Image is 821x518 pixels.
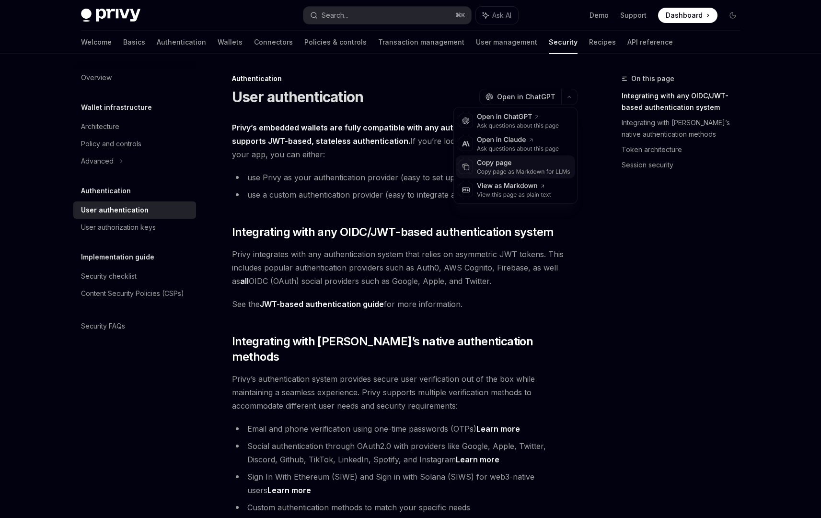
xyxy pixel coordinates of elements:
[240,276,249,286] strong: all
[81,31,112,54] a: Welcome
[232,422,578,436] li: Email and phone verification using one-time passwords (OTPs)
[725,8,740,23] button: Toggle dark mode
[232,224,554,240] span: Integrating with any OIDC/JWT-based authentication system
[476,31,537,54] a: User management
[232,372,578,412] span: Privy’s authentication system provides secure user verification out of the box while maintaining ...
[81,138,141,150] div: Policy and controls
[627,31,673,54] a: API reference
[73,219,196,236] a: User authorization keys
[479,89,561,105] button: Open in ChatGPT
[232,334,578,365] span: Integrating with [PERSON_NAME]’s native authentication methods
[477,158,570,168] div: Copy page
[622,88,748,115] a: Integrating with any OIDC/JWT-based authentication system
[73,69,196,86] a: Overview
[303,7,471,24] button: Search...⌘K
[477,112,559,122] div: Open in ChatGPT
[549,31,578,54] a: Security
[81,72,112,83] div: Overview
[81,271,137,282] div: Security checklist
[477,181,551,191] div: View as Markdown
[81,9,140,22] img: dark logo
[455,12,465,19] span: ⌘ K
[81,155,114,167] div: Advanced
[476,424,520,434] a: Learn more
[232,171,578,184] li: use Privy as your authentication provider (easy to set up out-of-the-box)
[232,501,578,514] li: Custom authentication methods to match your specific needs
[477,191,551,199] div: View this page as plain text
[157,31,206,54] a: Authentication
[232,123,547,146] strong: Privy’s embedded wallets are fully compatible with any authentication provider that supports JWT-...
[622,157,748,173] a: Session security
[620,11,647,20] a: Support
[477,122,559,129] div: Ask questions about this page
[81,102,152,113] h5: Wallet infrastructure
[232,121,578,161] span: If you’re looking to add embedded wallets to your app, you can either:
[267,485,311,495] a: Learn more
[477,135,559,145] div: Open in Claude
[477,168,570,176] div: Copy page as Markdown for LLMs
[73,201,196,219] a: User authentication
[73,318,196,335] a: Security FAQs
[73,268,196,285] a: Security checklist
[260,299,384,309] a: JWT-based authentication guide
[232,88,364,106] h1: User authentication
[622,142,748,157] a: Token architecture
[622,115,748,142] a: Integrating with [PERSON_NAME]’s native authentication methods
[81,121,119,132] div: Architecture
[218,31,243,54] a: Wallets
[73,118,196,135] a: Architecture
[232,470,578,497] li: Sign In With Ethereum (SIWE) and Sign in with Solana (SIWS) for web3-native users
[476,7,518,24] button: Ask AI
[378,31,464,54] a: Transaction management
[456,455,499,465] a: Learn more
[81,251,154,263] h5: Implementation guide
[631,73,674,84] span: On this page
[477,145,559,153] div: Ask questions about this page
[497,92,555,102] span: Open in ChatGPT
[73,135,196,153] a: Policy and controls
[232,247,578,288] span: Privy integrates with any authentication system that relies on asymmetric JWT tokens. This includ...
[589,31,616,54] a: Recipes
[81,204,149,216] div: User authentication
[322,10,348,21] div: Search...
[232,297,578,311] span: See the for more information.
[232,188,578,201] li: use a custom authentication provider (easy to integrate alongside your existing stack)
[304,31,367,54] a: Policies & controls
[658,8,717,23] a: Dashboard
[81,185,131,197] h5: Authentication
[232,74,578,83] div: Authentication
[492,11,511,20] span: Ask AI
[666,11,703,20] span: Dashboard
[123,31,145,54] a: Basics
[590,11,609,20] a: Demo
[81,222,156,233] div: User authorization keys
[232,439,578,466] li: Social authentication through OAuth2.0 with providers like Google, Apple, Twitter, Discord, Githu...
[81,288,184,299] div: Content Security Policies (CSPs)
[73,285,196,302] a: Content Security Policies (CSPs)
[254,31,293,54] a: Connectors
[81,320,125,332] div: Security FAQs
